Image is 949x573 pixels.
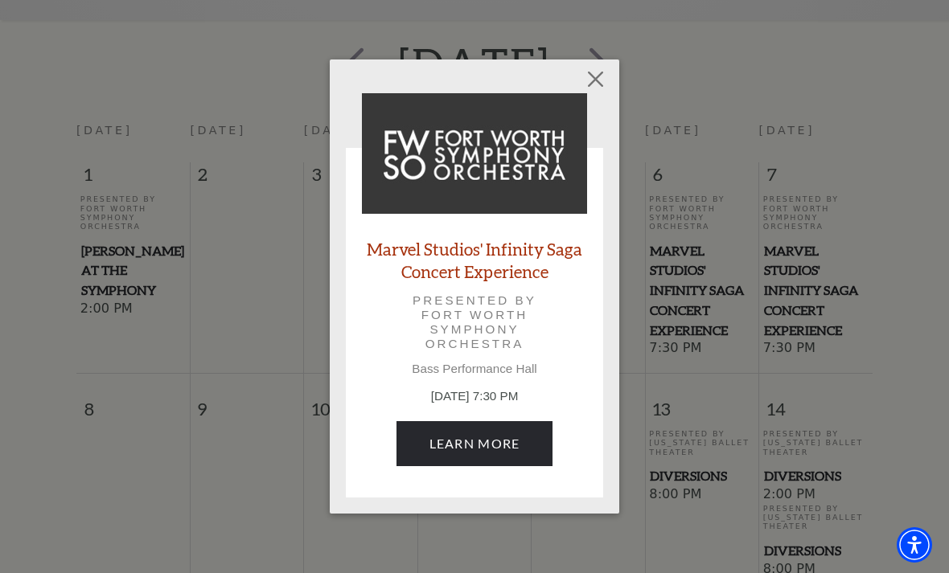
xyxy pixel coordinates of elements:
[362,387,587,406] p: [DATE] 7:30 PM
[362,93,587,214] img: Marvel Studios' Infinity Saga Concert Experience
[581,63,611,94] button: Close
[897,527,932,563] div: Accessibility Menu
[362,238,587,281] a: Marvel Studios' Infinity Saga Concert Experience
[384,293,565,352] p: Presented by Fort Worth Symphony Orchestra
[396,421,553,466] a: March 6, 7:30 PM Learn More
[362,362,587,376] p: Bass Performance Hall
